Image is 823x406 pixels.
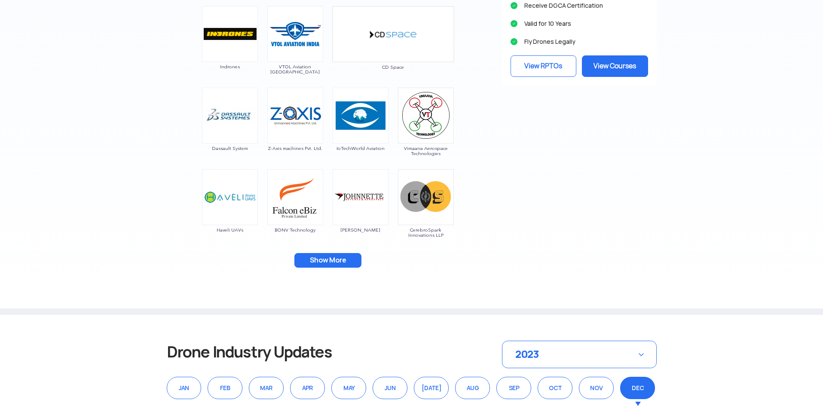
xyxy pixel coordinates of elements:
span: Indrones [202,64,258,69]
a: Haveli UAVs [202,193,258,232]
div: MAY [331,377,366,399]
a: [PERSON_NAME] [332,193,389,232]
div: [DATE] [414,377,449,399]
span: Dassault System [202,146,258,151]
span: IoTechWorld Aviation [332,146,389,151]
h3: Drone Industry Updates [167,341,364,363]
span: BONV Technology [267,227,324,232]
img: ic_bonv.png [267,169,323,225]
span: VTOL Aviation [GEOGRAPHIC_DATA] [267,64,324,74]
span: CerebroSpark Innovations LLP [398,227,454,238]
a: CD Space [332,30,454,70]
img: ic_cerebospark.png [398,169,454,225]
a: Dassault System [202,111,258,151]
button: Show More [294,253,361,268]
div: AUG [455,377,490,399]
li: Valid for 10 Years [511,18,648,30]
div: DEC [620,377,655,399]
img: ic_zaxis.png [267,88,323,143]
a: View Courses [582,55,648,77]
a: BONV Technology [267,193,324,232]
div: OCT [538,377,572,399]
img: ic_iotechworld.png [333,88,389,143]
span: Z-Axis machines Pvt. Ltd. [267,146,324,151]
a: View RPTOs [511,55,577,77]
a: Indrones [202,30,258,69]
span: Vimaana Aerospace Technologies [398,146,454,156]
div: JAN [167,377,202,399]
div: NOV [579,377,614,399]
div: MAR [249,377,284,399]
span: CD Space [332,64,454,70]
a: CerebroSpark Innovations LLP [398,193,454,238]
div: SEP [496,377,531,399]
img: ic_vimana-1.png [398,88,454,143]
span: [PERSON_NAME] [332,227,389,232]
span: Haveli UAVs [202,227,258,232]
div: FEB [208,377,242,399]
span: 2023 [515,348,539,361]
img: ic_dassaultsystems.png [202,88,258,143]
img: ic_johnnette.png [333,169,389,225]
img: ic_cdspace_double.png [332,6,454,62]
img: ic_indrones.png [202,6,258,62]
a: Z-Axis machines Pvt. Ltd. [267,111,324,151]
div: APR [290,377,325,399]
li: Fly Drones Legally [511,36,648,48]
a: VTOL Aviation [GEOGRAPHIC_DATA] [267,30,324,74]
div: JUN [373,377,407,399]
img: ic_haveliuas.png [202,169,258,225]
img: ic_vtolaviation.png [267,6,323,62]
